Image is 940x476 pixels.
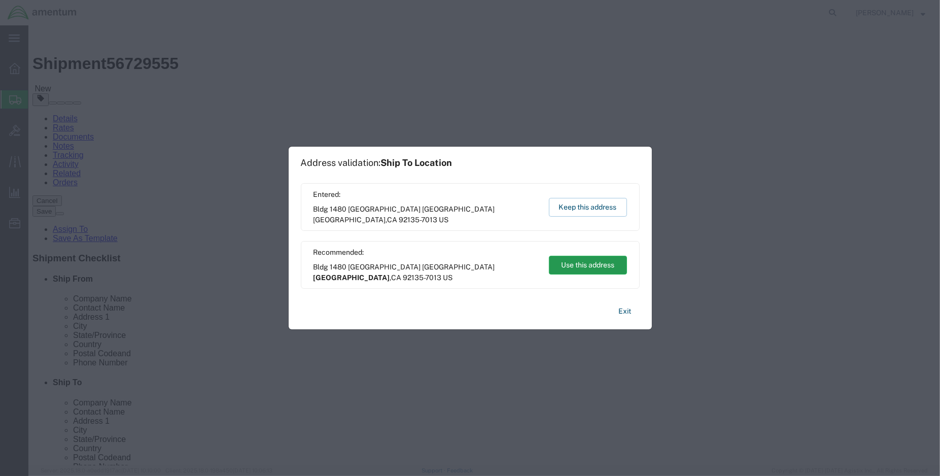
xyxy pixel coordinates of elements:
span: Entered: [314,189,539,200]
span: Recommended: [314,247,539,258]
span: CA [392,274,402,282]
button: Exit [611,302,640,320]
span: 92135-7013 [403,274,442,282]
span: US [443,274,453,282]
span: Bldg 1480 [GEOGRAPHIC_DATA] [GEOGRAPHIC_DATA] , [314,262,539,283]
span: US [439,216,449,224]
span: 92135-7013 [399,216,438,224]
span: [GEOGRAPHIC_DATA] [314,274,390,282]
span: CA [388,216,398,224]
span: Bldg 1480 [GEOGRAPHIC_DATA] [GEOGRAPHIC_DATA] , [314,204,539,225]
button: Use this address [549,256,627,275]
h1: Address validation: [301,157,452,168]
span: [GEOGRAPHIC_DATA] [314,216,386,224]
span: Ship To Location [381,157,452,168]
button: Keep this address [549,198,627,217]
